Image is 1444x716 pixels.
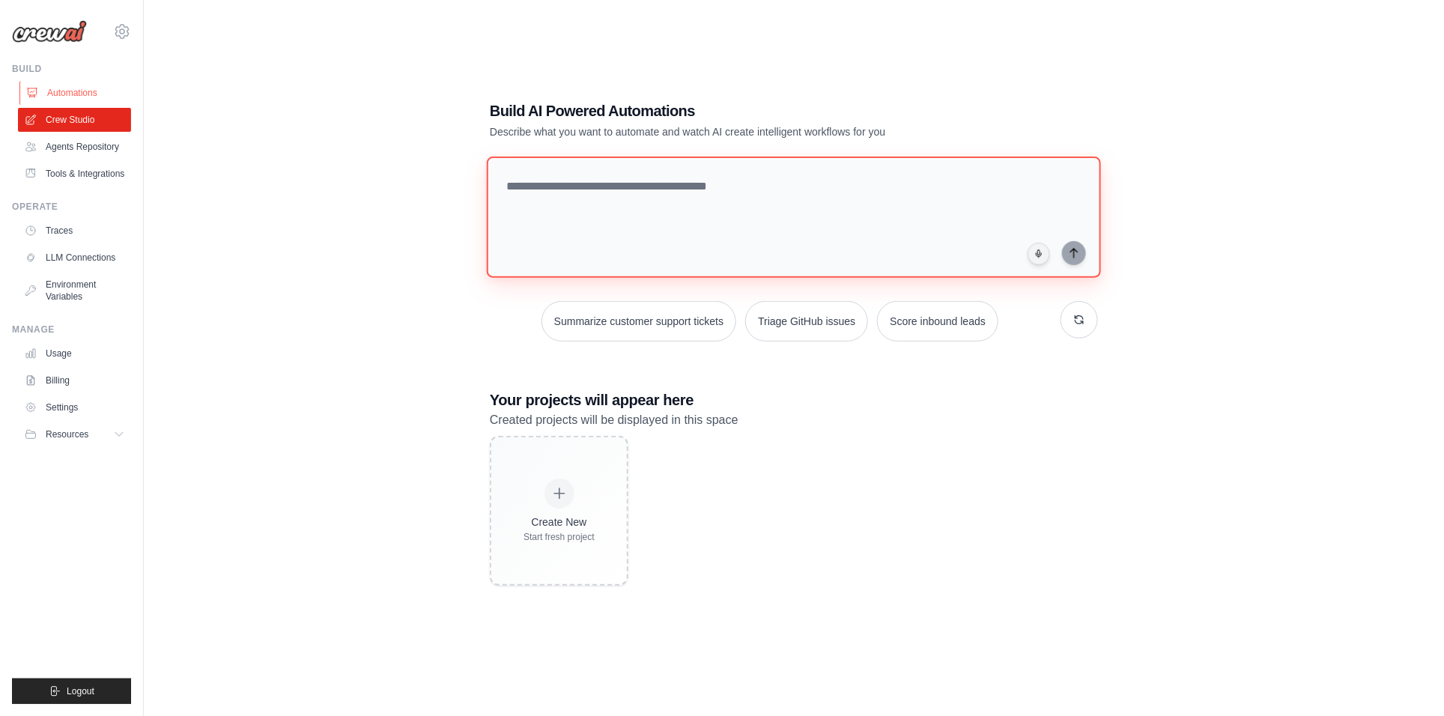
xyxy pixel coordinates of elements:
[12,20,87,43] img: Logo
[18,422,131,446] button: Resources
[18,135,131,159] a: Agents Repository
[67,685,94,697] span: Logout
[18,246,131,270] a: LLM Connections
[490,124,993,139] p: Describe what you want to automate and watch AI create intelligent workflows for you
[541,301,736,342] button: Summarize customer support tickets
[524,531,595,543] div: Start fresh project
[18,395,131,419] a: Settings
[12,201,131,213] div: Operate
[12,324,131,336] div: Manage
[18,108,131,132] a: Crew Studio
[46,428,88,440] span: Resources
[877,301,998,342] button: Score inbound leads
[18,162,131,186] a: Tools & Integrations
[524,515,595,530] div: Create New
[490,100,993,121] h1: Build AI Powered Automations
[490,410,1098,430] p: Created projects will be displayed in this space
[490,389,1098,410] h3: Your projects will appear here
[745,301,868,342] button: Triage GitHub issues
[12,63,131,75] div: Build
[1061,301,1098,339] button: Get new suggestions
[18,273,131,309] a: Environment Variables
[1028,243,1050,265] button: Click to speak your automation idea
[12,679,131,704] button: Logout
[18,342,131,365] a: Usage
[19,81,133,105] a: Automations
[18,219,131,243] a: Traces
[18,368,131,392] a: Billing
